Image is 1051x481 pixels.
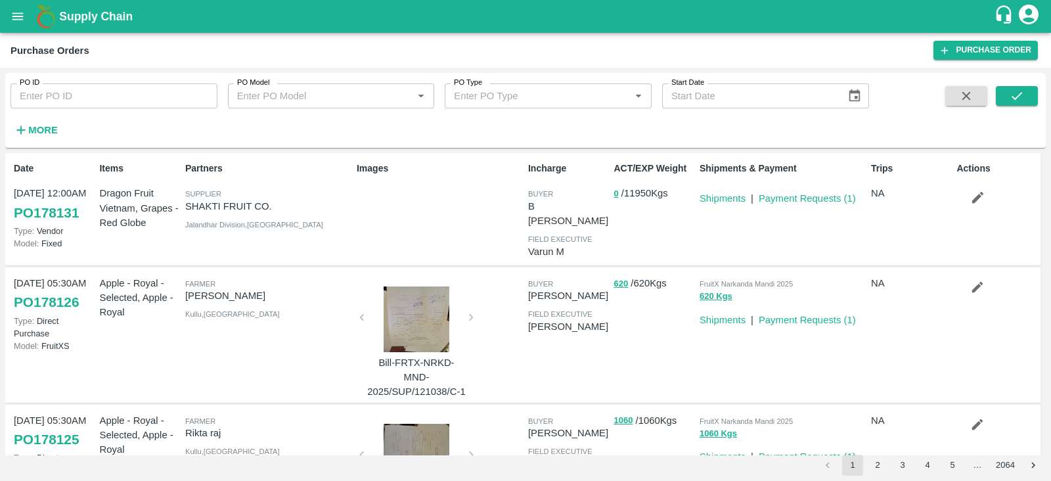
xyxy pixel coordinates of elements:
p: SHAKTI FRUIT CO. [185,199,351,214]
button: Go to page 3 [892,455,913,476]
button: 0 [614,187,618,202]
p: NA [871,413,951,428]
span: Farmer [185,280,215,288]
a: Shipments [700,451,746,462]
span: FruitX Narkanda Mandi 2025 [700,417,793,425]
a: Supply Chain [59,7,994,26]
div: customer-support [994,5,1017,28]
button: Go to page 4 [917,455,938,476]
input: Enter PO Model [232,87,409,104]
p: Date [14,162,94,175]
div: account of current user [1017,3,1040,30]
p: [PERSON_NAME] [528,319,608,334]
a: PO178131 [14,201,79,225]
span: buyer [528,280,553,288]
a: PO178126 [14,290,79,314]
div: | [746,186,753,206]
p: / 1060 Kgs [614,413,694,428]
p: Vendor [14,225,94,237]
span: Type: [14,316,34,326]
button: Go to page 5 [942,455,963,476]
a: Purchase Order [933,41,1038,60]
a: Shipments [700,193,746,204]
div: … [967,459,988,472]
p: FruitXS [14,340,94,352]
span: buyer [528,417,553,425]
p: Direct Purchase [14,315,94,340]
span: Jalandhar Division , [GEOGRAPHIC_DATA] [185,221,323,229]
p: Fixed [14,237,94,250]
p: [PERSON_NAME] [185,288,351,303]
p: Items [99,162,179,175]
p: / 620 Kgs [614,276,694,291]
p: / 11950 Kgs [614,186,694,201]
span: buyer [528,190,553,198]
p: NA [871,186,951,200]
p: [PERSON_NAME] [528,426,608,440]
span: Farmer [185,417,215,425]
button: open drawer [3,1,33,32]
p: B [PERSON_NAME] [528,199,608,229]
a: PO178125 [14,428,79,451]
p: Direct Purchase [14,451,94,476]
nav: pagination navigation [815,455,1046,476]
p: Dragon Fruit Vietnam, Grapes - Red Globe [99,186,179,230]
a: Payment Requests (1) [759,315,856,325]
button: 620 Kgs [700,289,732,304]
button: Go to page 2 [867,455,888,476]
div: Purchase Orders [11,42,89,59]
label: Start Date [671,78,704,88]
span: Kullu , [GEOGRAPHIC_DATA] [185,310,280,318]
div: | [746,444,753,464]
span: Model: [14,239,39,248]
label: PO Type [454,78,482,88]
a: Shipments [700,315,746,325]
input: Enter PO Type [449,87,626,104]
input: Enter PO ID [11,83,217,108]
p: [PERSON_NAME] [528,288,608,303]
span: field executive [528,447,593,455]
a: Payment Requests (1) [759,451,856,462]
p: Apple - Royal - Selected, Apple - Royal [99,413,179,457]
p: Incharge [528,162,608,175]
p: NA [871,276,951,290]
p: Apple - Royal - Selected, Apple - Royal [99,276,179,320]
input: Start Date [662,83,837,108]
p: Rikta raj [185,426,351,440]
p: [DATE] 05:30AM [14,276,94,290]
a: Payment Requests (1) [759,193,856,204]
button: 620 [614,277,628,292]
span: FruitX Narkanda Mandi 2025 [700,280,793,288]
b: Supply Chain [59,10,133,23]
span: field executive [528,235,593,243]
span: field executive [528,310,593,318]
button: 1060 Kgs [700,426,737,442]
p: [DATE] 05:30AM [14,413,94,428]
p: Actions [956,162,1037,175]
span: Supplier [185,190,221,198]
span: Type: [14,453,34,463]
button: 1060 [614,413,633,428]
strong: More [28,125,58,135]
label: PO Model [237,78,270,88]
span: Model: [14,341,39,351]
img: logo [33,3,59,30]
span: Kullu , [GEOGRAPHIC_DATA] [185,447,280,455]
label: PO ID [20,78,39,88]
button: Open [630,87,647,104]
button: Go to page 2064 [992,455,1019,476]
button: Go to next page [1023,455,1044,476]
div: | [746,308,753,327]
button: More [11,119,61,141]
p: Varun M [528,244,608,259]
span: Type: [14,226,34,236]
button: page 1 [842,455,863,476]
p: Shipments & Payment [700,162,866,175]
p: Images [357,162,523,175]
button: Open [413,87,430,104]
p: Bill-FRTX-NRKD-MND-2025/SUP/121038/C-1 [367,355,466,400]
p: ACT/EXP Weight [614,162,694,175]
p: Trips [871,162,951,175]
button: Choose date [842,83,867,108]
p: Partners [185,162,351,175]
